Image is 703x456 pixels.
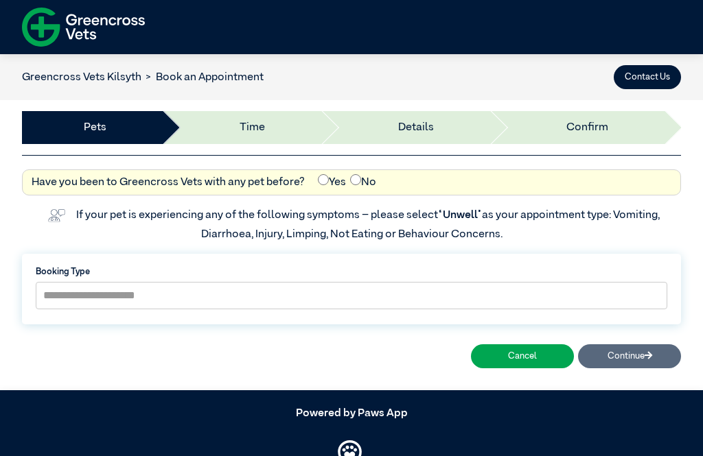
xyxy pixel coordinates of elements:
[141,69,264,86] li: Book an Appointment
[471,344,574,368] button: Cancel
[22,72,141,83] a: Greencross Vets Kilsyth
[438,210,482,221] span: “Unwell”
[614,65,681,89] button: Contact Us
[84,119,106,136] a: Pets
[350,174,376,191] label: No
[22,407,681,420] h5: Powered by Paws App
[43,204,69,226] img: vet
[22,69,264,86] nav: breadcrumb
[76,210,662,240] label: If your pet is experiencing any of the following symptoms – please select as your appointment typ...
[318,174,346,191] label: Yes
[36,265,667,278] label: Booking Type
[350,174,361,185] input: No
[318,174,329,185] input: Yes
[22,3,145,51] img: f-logo
[32,174,305,191] label: Have you been to Greencross Vets with any pet before?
